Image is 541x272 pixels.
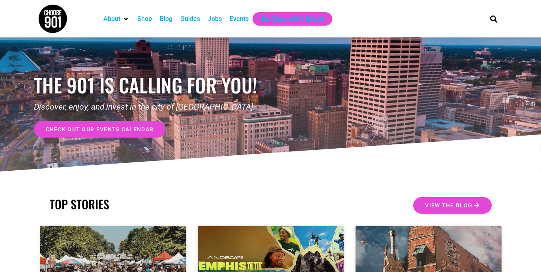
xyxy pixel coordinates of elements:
[46,127,154,132] span: check out our events calendar
[208,14,222,24] a: Jobs
[137,14,152,24] a: Shop
[34,121,166,138] a: check out our events calendar
[50,197,267,211] h2: TOP STORIES
[99,12,133,26] div: About
[487,12,500,25] div: Search
[103,14,120,24] a: About
[34,101,271,114] p: Discover, enjoy, and invest in the city of [GEOGRAPHIC_DATA].
[260,14,324,24] a: Get Choose901 Emails
[99,12,477,26] nav: Main nav
[34,73,271,97] h1: the 901 is calling for you!
[230,14,249,24] a: Events
[425,203,472,208] span: View the Blog
[180,14,200,24] a: Guides
[160,14,172,24] a: Blog
[413,197,491,214] a: View the Blog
